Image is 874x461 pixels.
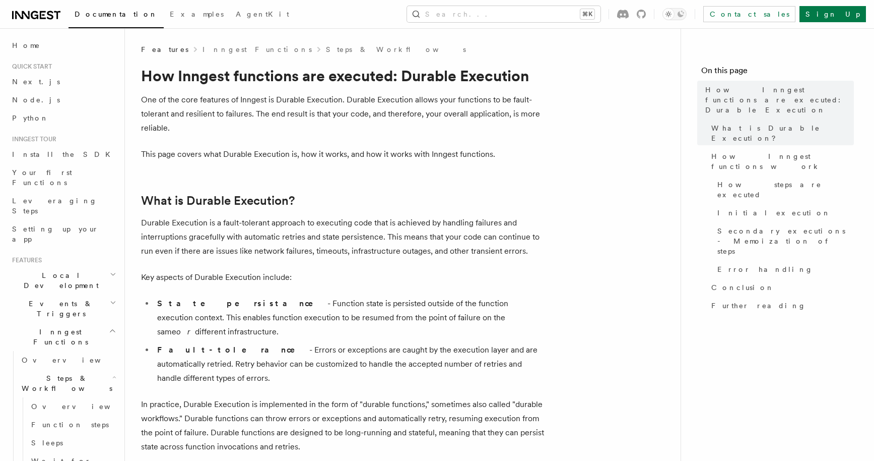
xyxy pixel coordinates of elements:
[18,373,112,393] span: Steps & Workflows
[154,343,544,385] li: - Errors or exceptions are caught by the execution layer and are automatically retried. Retry beh...
[713,176,854,204] a: How steps are executed
[326,44,466,54] a: Steps & Workflows
[236,10,289,18] span: AgentKit
[27,397,118,416] a: Overview
[157,345,309,355] strong: Fault-tolerance
[8,256,42,264] span: Features
[12,225,99,243] span: Setting up your app
[31,402,135,411] span: Overview
[12,40,40,50] span: Home
[176,327,195,336] em: or
[8,73,118,91] a: Next.js
[8,270,110,291] span: Local Development
[141,93,544,135] p: One of the core features of Inngest is Durable Execution. Durable Execution allows your functions...
[12,114,49,122] span: Python
[27,434,118,452] a: Sleeps
[12,78,60,86] span: Next.js
[707,119,854,147] a: What is Durable Execution?
[8,220,118,248] a: Setting up your app
[141,67,544,85] h1: How Inngest functions are executed: Durable Execution
[12,96,60,104] span: Node.js
[701,81,854,119] a: How Inngest functions are executed: Durable Execution
[141,147,544,161] p: This page covers what Durable Execution is, how it works, and how it works with Inngest functions.
[69,3,164,28] a: Documentation
[8,135,56,143] span: Inngest tour
[662,8,687,20] button: Toggle dark mode
[154,297,544,339] li: - Function state is persisted outside of the function execution context. This enables function ex...
[707,297,854,315] a: Further reading
[141,270,544,284] p: Key aspects of Durable Execution include:
[230,3,295,27] a: AgentKit
[703,6,795,22] a: Contact sales
[8,109,118,127] a: Python
[713,222,854,260] a: Secondary executions - Memoization of steps
[8,91,118,109] a: Node.js
[141,216,544,258] p: Durable Execution is a fault-tolerant approach to executing code that is achieved by handling fai...
[799,6,866,22] a: Sign Up
[711,151,854,171] span: How Inngest functions work
[164,3,230,27] a: Examples
[27,416,118,434] a: Function steps
[12,150,116,158] span: Install the SDK
[8,36,118,54] a: Home
[8,323,118,351] button: Inngest Functions
[8,299,110,319] span: Events & Triggers
[203,44,312,54] a: Inngest Functions
[711,301,806,311] span: Further reading
[8,266,118,295] button: Local Development
[12,168,72,187] span: Your first Functions
[170,10,224,18] span: Examples
[8,145,118,163] a: Install the SDK
[8,295,118,323] button: Events & Triggers
[711,282,774,293] span: Conclusion
[407,6,600,22] button: Search...⌘K
[31,421,109,429] span: Function steps
[707,278,854,297] a: Conclusion
[705,85,854,115] span: How Inngest functions are executed: Durable Execution
[12,197,97,215] span: Leveraging Steps
[8,163,118,192] a: Your first Functions
[707,147,854,176] a: How Inngest functions work
[717,180,854,200] span: How steps are executed
[157,299,327,308] strong: State persistance
[8,192,118,220] a: Leveraging Steps
[18,369,118,397] button: Steps & Workflows
[31,439,63,447] span: Sleeps
[713,260,854,278] a: Error handling
[717,226,854,256] span: Secondary executions - Memoization of steps
[713,204,854,222] a: Initial execution
[18,351,118,369] a: Overview
[141,194,295,208] a: What is Durable Execution?
[580,9,594,19] kbd: ⌘K
[711,123,854,143] span: What is Durable Execution?
[141,397,544,454] p: In practice, Durable Execution is implemented in the form of "durable functions," sometimes also ...
[717,208,831,218] span: Initial execution
[8,327,109,347] span: Inngest Functions
[8,63,52,71] span: Quick start
[75,10,158,18] span: Documentation
[141,44,188,54] span: Features
[717,264,813,274] span: Error handling
[22,356,125,364] span: Overview
[701,65,854,81] h4: On this page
